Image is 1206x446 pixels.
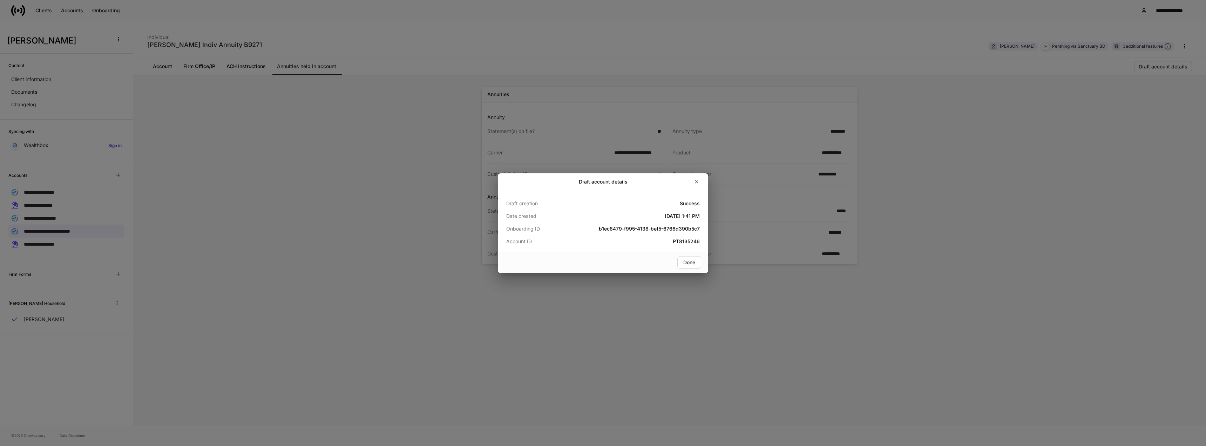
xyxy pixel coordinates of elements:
[571,238,700,245] h5: PT8135246
[506,200,571,207] p: Draft creation
[571,200,700,207] h5: Success
[677,256,701,269] button: Done
[571,213,700,220] h5: [DATE] 1:41 PM
[579,178,628,185] h2: Draft account details
[506,213,571,220] p: Date created
[683,260,695,265] div: Done
[506,238,571,245] p: Account ID
[506,225,571,232] p: Onboarding ID
[571,225,700,232] h5: b1ec8479-f995-4138-bef5-6766d390b5c7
